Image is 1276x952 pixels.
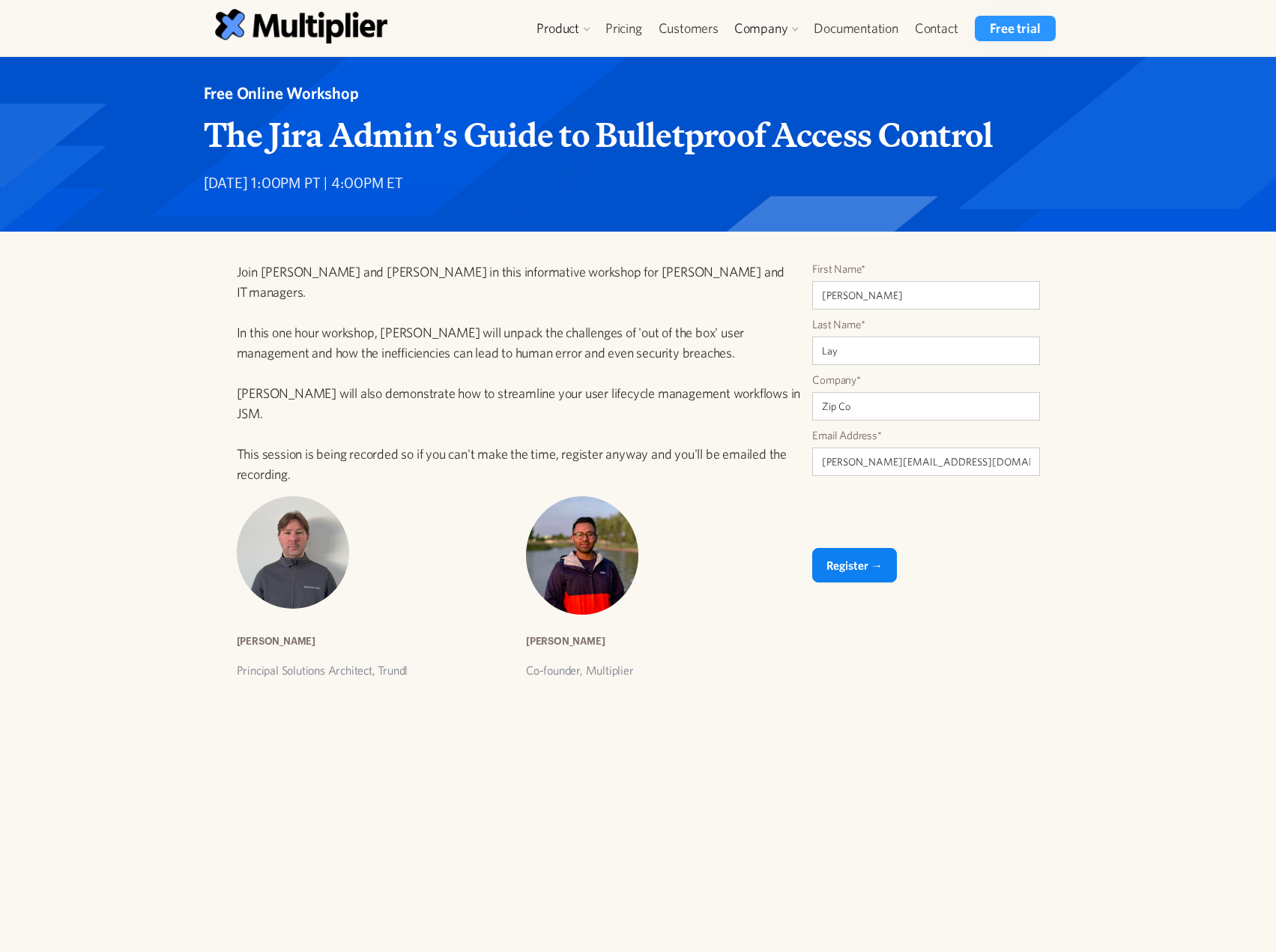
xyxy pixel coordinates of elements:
[975,16,1055,41] a: Free trial
[812,281,1040,310] input: Jane
[727,16,806,41] div: Company
[526,662,800,678] p: Co-founder, Multiplier
[237,636,315,646] strong: [PERSON_NAME]
[204,174,1062,194] p: [DATE] 1:00PM PT | 4:00PM ET
[805,16,906,41] a: Documentation
[529,16,597,41] div: Product
[907,16,967,41] a: Contact
[812,373,1040,388] label: Company*
[204,114,1062,156] h1: The Jira Admin’s Guide to Bulletproof Access Control
[237,262,801,484] p: Join [PERSON_NAME] and [PERSON_NAME] in this informative workshop for [PERSON_NAME] and IT manage...
[237,662,511,678] p: Principal Solutions Architect, Trundl
[536,19,579,37] div: Product
[650,16,727,41] a: Customers
[734,19,788,37] div: Company
[812,262,1040,582] form: Aaron Webinar
[812,262,1040,277] label: First Name*
[812,483,1040,542] iframe: reCAPTCHA
[812,548,897,582] input: Register →
[597,16,650,41] a: Pricing
[812,392,1040,421] input: Acme
[812,337,1040,365] input: Smith
[812,317,1040,332] label: Last Name*
[204,82,1062,105] div: Free Online Workshop
[812,428,1040,443] label: Email Address*
[526,636,605,646] strong: [PERSON_NAME]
